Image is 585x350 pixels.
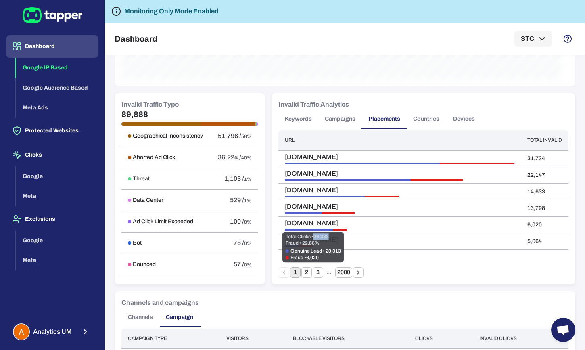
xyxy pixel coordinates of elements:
[6,208,98,231] button: Exclusions
[353,267,364,278] button: Go to next page
[133,154,175,161] h6: Aborted Ad Click
[121,109,258,119] h5: 89,888
[286,248,341,254] span: Genuine Lead • 20,313
[473,329,568,348] th: Invalid clicks
[324,269,334,276] div: …
[278,130,521,150] th: Url
[230,197,244,203] span: 529 /
[278,109,318,129] button: Keywords
[286,233,341,240] span: Total Clicks • 26,333
[121,100,179,109] h6: Invalid Traffic Type
[278,100,349,109] h6: Invalid Traffic Analytics
[159,308,200,327] button: Campaign
[551,318,575,342] a: Open chat
[6,35,98,58] button: Dashboard
[6,144,98,166] button: Clicks
[6,215,98,222] a: Exclusions
[16,256,98,263] a: Meta
[6,127,98,134] a: Protected Websites
[121,298,199,308] h6: Channels and campaigns
[220,329,286,348] th: Visitors
[133,218,193,225] h6: Ad Click Limit Exceeded
[286,329,409,348] th: Blockable visitors
[244,198,252,203] span: 1%
[6,42,98,49] a: Dashboard
[218,154,241,161] span: 36,224 /
[244,262,252,268] span: 0%
[115,34,157,44] h5: Dashboard
[278,267,364,278] nav: pagination navigation
[301,267,312,278] button: Go to page 2
[133,132,203,140] h6: Geographical Inconsistency
[313,267,323,278] button: Go to page 3
[133,175,150,182] h6: Threat
[234,239,244,246] span: 78 /
[16,84,98,90] a: Google Audience Based
[230,218,244,225] span: 100 /
[521,200,568,216] td: 13,798
[218,132,241,139] span: 51,796 /
[521,130,568,150] th: Total Invalid
[446,109,482,129] button: Devices
[16,236,98,243] a: Google
[521,183,568,200] td: 14,633
[16,172,98,179] a: Google
[290,267,301,278] button: page 1
[16,186,98,206] button: Meta
[121,308,159,327] button: Channels
[16,98,98,118] button: Meta Ads
[318,109,362,129] button: Campaigns
[133,239,142,247] h6: Bot
[16,192,98,199] a: Meta
[16,166,98,187] button: Google
[234,261,244,268] span: 57 /
[16,104,98,111] a: Meta Ads
[362,109,407,129] button: Placements
[286,240,341,246] span: Fraud • 22.86 %
[111,6,121,16] svg: Tapper is not blocking any fraudulent activity for this domain
[16,58,98,78] button: Google IP Based
[6,151,98,158] a: Clicks
[521,233,568,249] td: 5,664
[14,324,29,340] img: Analytics UM
[285,170,366,178] span: play.quickracingh5.com
[224,175,244,182] span: 1,103 /
[241,155,252,161] span: 40%
[285,153,366,161] span: game.ckh5fun.com
[285,219,366,227] span: caykgames.com
[244,219,252,225] span: 0%
[133,197,163,204] h6: Data Center
[33,328,72,336] span: Analytics UM
[285,203,366,211] span: wabwaboh5.com
[16,64,98,71] a: Google IP Based
[407,109,446,129] button: Countries
[16,78,98,98] button: Google Audience Based
[6,320,98,344] button: Analytics UMAnalytics UM
[285,186,366,194] span: freeaolgames.com
[244,176,252,182] span: 1%
[514,31,552,47] button: STC
[244,241,252,246] span: 0%
[286,254,341,261] span: Fraud • 6,020
[124,6,219,16] h6: Monitoring Only Mode Enabled
[409,329,473,348] th: Clicks
[16,250,98,270] button: Meta
[335,267,352,278] button: Go to page 2080
[521,150,568,167] td: 31,734
[121,329,220,348] th: Campaign type
[521,216,568,233] td: 6,020
[521,167,568,183] td: 22,147
[241,134,252,139] span: 58%
[16,231,98,251] button: Google
[133,261,156,268] h6: Bounced
[6,119,98,142] button: Protected Websites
